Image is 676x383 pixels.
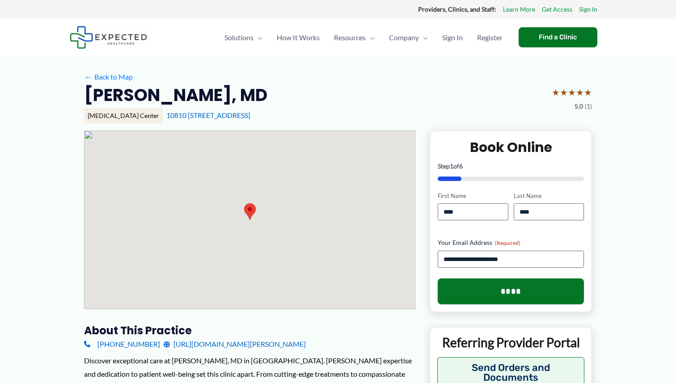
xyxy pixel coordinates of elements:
[503,4,535,15] a: Learn More
[519,27,597,47] a: Find a Clinic
[84,108,163,123] div: [MEDICAL_DATA] Center
[514,192,584,200] label: Last Name
[84,84,267,106] h2: [PERSON_NAME], MD
[575,101,583,112] span: 5.0
[419,22,428,53] span: Menu Toggle
[438,163,584,169] p: Step of
[84,72,93,81] span: ←
[542,4,572,15] a: Get Access
[438,238,584,247] label: Your Email Address
[552,84,560,101] span: ★
[224,22,253,53] span: Solutions
[435,22,470,53] a: Sign In
[477,22,503,53] span: Register
[253,22,262,53] span: Menu Toggle
[164,337,306,351] a: [URL][DOMAIN_NAME][PERSON_NAME]
[70,26,147,49] img: Expected Healthcare Logo - side, dark font, small
[84,337,160,351] a: [PHONE_NUMBER]
[270,22,327,53] a: How It Works
[327,22,382,53] a: ResourcesMenu Toggle
[277,22,320,53] span: How It Works
[576,84,584,101] span: ★
[568,84,576,101] span: ★
[459,162,463,170] span: 6
[495,240,520,246] span: (Required)
[584,84,592,101] span: ★
[382,22,435,53] a: CompanyMenu Toggle
[585,101,592,112] span: (1)
[366,22,375,53] span: Menu Toggle
[84,324,415,337] h3: About this practice
[438,192,508,200] label: First Name
[334,22,366,53] span: Resources
[579,4,597,15] a: Sign In
[84,70,133,84] a: ←Back to Map
[166,111,250,119] a: 10810 [STREET_ADDRESS]
[442,22,463,53] span: Sign In
[560,84,568,101] span: ★
[389,22,419,53] span: Company
[418,5,496,13] strong: Providers, Clinics, and Staff:
[217,22,270,53] a: SolutionsMenu Toggle
[438,139,584,156] h2: Book Online
[470,22,510,53] a: Register
[450,162,453,170] span: 1
[437,334,584,350] p: Referring Provider Portal
[217,22,510,53] nav: Primary Site Navigation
